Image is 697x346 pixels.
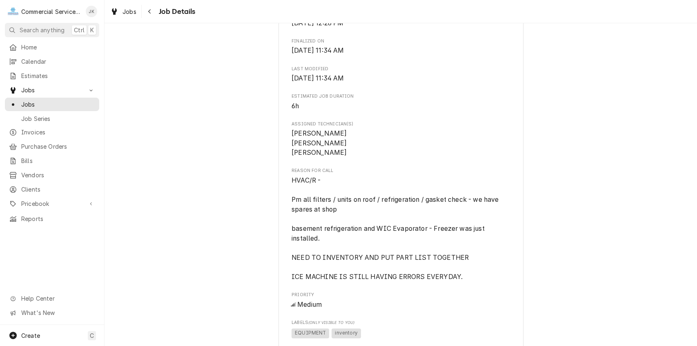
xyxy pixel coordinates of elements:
span: Calendar [21,57,95,66]
a: Clients [5,183,99,196]
a: Invoices [5,125,99,139]
div: Commercial Service Co.'s Avatar [7,6,19,17]
span: Vendors [21,171,95,179]
span: EQUIPMENT [292,328,329,338]
a: Bills [5,154,99,167]
a: Home [5,40,99,54]
span: 6h [292,102,299,110]
span: [DATE] 12:28 PM [292,19,343,27]
span: Create [21,332,40,339]
span: Invoices [21,128,95,136]
div: C [7,6,19,17]
span: Estimated Job Duration [292,93,510,100]
span: Estimated Job Duration [292,101,510,111]
span: Jobs [21,100,95,109]
span: HVAC/R - Pm all filters / units on roof / refrigeration / gasket check - we have spares at shop b... [292,176,501,281]
a: Jobs [5,98,99,111]
span: Search anything [20,26,65,34]
span: Reason For Call [292,167,510,174]
span: Home [21,43,95,51]
div: Commercial Service Co. [21,7,81,16]
a: Jobs [107,5,140,18]
a: Go to Help Center [5,292,99,305]
button: Navigate back [143,5,156,18]
span: Purchase Orders [21,142,95,151]
span: Last Modified [292,74,510,83]
a: Reports [5,212,99,225]
span: Ctrl [74,26,85,34]
span: Finalized On [292,46,510,56]
a: Go to Jobs [5,83,99,97]
div: [object Object] [292,319,510,339]
div: Priority [292,292,510,309]
span: Priority [292,292,510,298]
div: Last Modified [292,66,510,83]
div: Finalized On [292,38,510,56]
span: [object Object] [292,327,510,339]
span: Job Series [21,114,95,123]
span: Reason For Call [292,176,510,282]
span: Reports [21,214,95,223]
span: Job Details [156,6,196,17]
a: Calendar [5,55,99,68]
span: [DATE] 11:34 AM [292,47,344,54]
span: Assigned Technician(s) [292,129,510,158]
div: Assigned Technician(s) [292,121,510,158]
span: [DATE] 11:34 AM [292,74,344,82]
span: Clients [21,185,95,194]
a: Vendors [5,168,99,182]
a: Purchase Orders [5,140,99,153]
span: Help Center [21,294,94,303]
span: C [90,331,94,340]
span: [PERSON_NAME] [292,149,347,156]
span: (Only Visible to You) [308,320,354,325]
span: [PERSON_NAME] [292,139,347,147]
div: JK [86,6,97,17]
span: Last Modified [292,66,510,72]
span: Priority [292,300,510,310]
span: [PERSON_NAME] [292,129,347,137]
span: Labels [292,319,510,326]
a: Job Series [5,112,99,125]
a: Estimates [5,69,99,83]
div: Medium [292,300,510,310]
button: Search anythingCtrlK [5,23,99,37]
span: What's New [21,308,94,317]
span: Estimates [21,71,95,80]
span: inventory [332,328,361,338]
span: Pricebook [21,199,83,208]
div: John Key's Avatar [86,6,97,17]
div: Estimated Job Duration [292,93,510,111]
span: Jobs [21,86,83,94]
span: Bills [21,156,95,165]
a: Go to Pricebook [5,197,99,210]
span: Jobs [122,7,136,16]
span: Assigned Technician(s) [292,121,510,127]
span: K [90,26,94,34]
div: Reason For Call [292,167,510,281]
span: Finalized On [292,38,510,45]
a: Go to What's New [5,306,99,319]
